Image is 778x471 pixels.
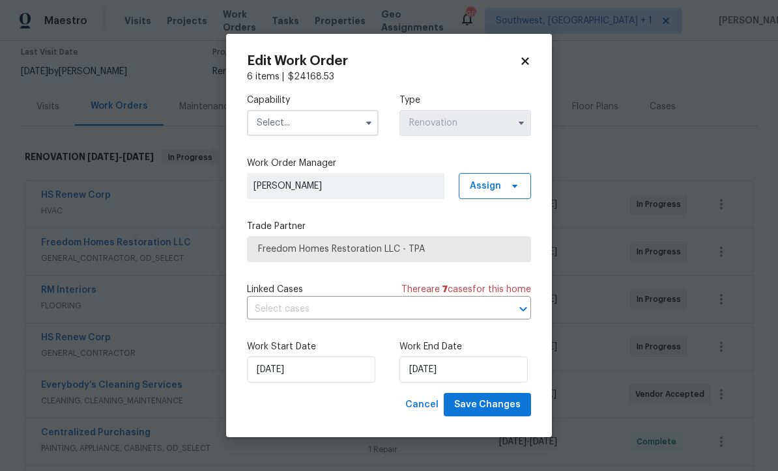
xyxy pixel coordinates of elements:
label: Work End Date [399,340,531,353]
input: Select cases [247,299,495,319]
h2: Edit Work Order [247,55,519,68]
label: Work Order Manager [247,157,531,170]
span: Freedom Homes Restoration LLC - TPA [258,243,520,256]
label: Trade Partner [247,220,531,233]
span: Save Changes [454,397,521,413]
label: Type [399,94,531,107]
button: Open [514,300,532,318]
span: Cancel [405,397,439,413]
button: Save Changes [444,393,531,417]
span: Assign [470,180,501,193]
button: Show options [513,115,529,131]
span: 7 [442,285,448,294]
button: Show options [361,115,377,131]
label: Work Start Date [247,340,379,353]
input: M/D/YYYY [399,357,528,383]
span: Linked Cases [247,283,303,296]
input: M/D/YYYY [247,357,375,383]
span: [PERSON_NAME] [253,180,438,193]
label: Capability [247,94,379,107]
span: There are case s for this home [401,283,531,296]
div: 6 items | [247,70,531,83]
span: $ 24168.53 [288,72,334,81]
input: Select... [399,110,531,136]
input: Select... [247,110,379,136]
button: Cancel [400,393,444,417]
